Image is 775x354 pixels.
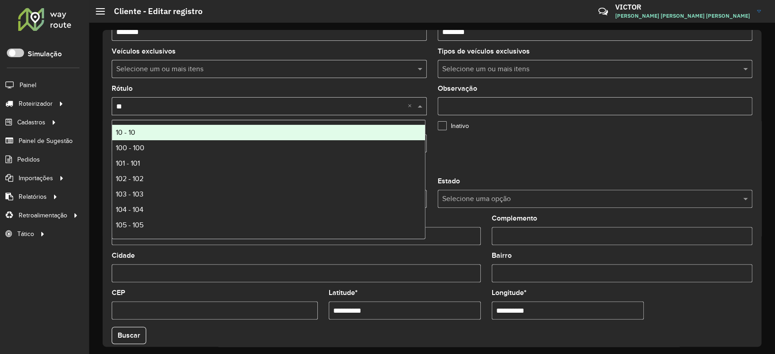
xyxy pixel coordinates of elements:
h3: VICTOR [615,3,750,11]
span: Tático [17,229,34,239]
label: Estado [438,176,460,187]
button: Buscar [112,327,146,344]
label: Tipos de veículos exclusivos [438,46,530,57]
span: Relatórios [19,192,47,202]
span: Retroalimentação [19,211,67,220]
span: Painel [20,80,36,90]
label: Observação [438,83,477,94]
label: Rótulo [112,83,133,94]
span: Pedidos [17,155,40,164]
label: Bairro [492,250,512,261]
a: Contato Rápido [593,2,613,21]
span: 104 - 104 [116,206,143,213]
span: [PERSON_NAME] [PERSON_NAME] [PERSON_NAME] [615,12,750,20]
label: CEP [112,287,125,298]
label: Cidade [112,250,135,261]
label: Simulação [28,49,62,59]
span: Importações [19,173,53,183]
span: 100 - 100 [116,144,144,152]
label: Veículos exclusivos [112,46,176,57]
span: 101 - 101 [116,159,140,167]
span: 103 - 103 [116,190,143,198]
label: Longitude [492,287,527,298]
span: 105 - 105 [116,221,143,229]
label: Latitude [329,287,358,298]
ng-dropdown-panel: Options list [112,120,425,239]
span: Painel de Sugestão [19,136,73,146]
span: Clear all [408,101,415,112]
label: Complemento [492,213,537,224]
span: Roteirizador [19,99,53,108]
h2: Cliente - Editar registro [105,6,202,16]
span: 10 - 10 [116,128,135,136]
label: Inativo [438,121,469,131]
span: 102 - 102 [116,175,143,182]
span: Cadastros [17,118,45,127]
